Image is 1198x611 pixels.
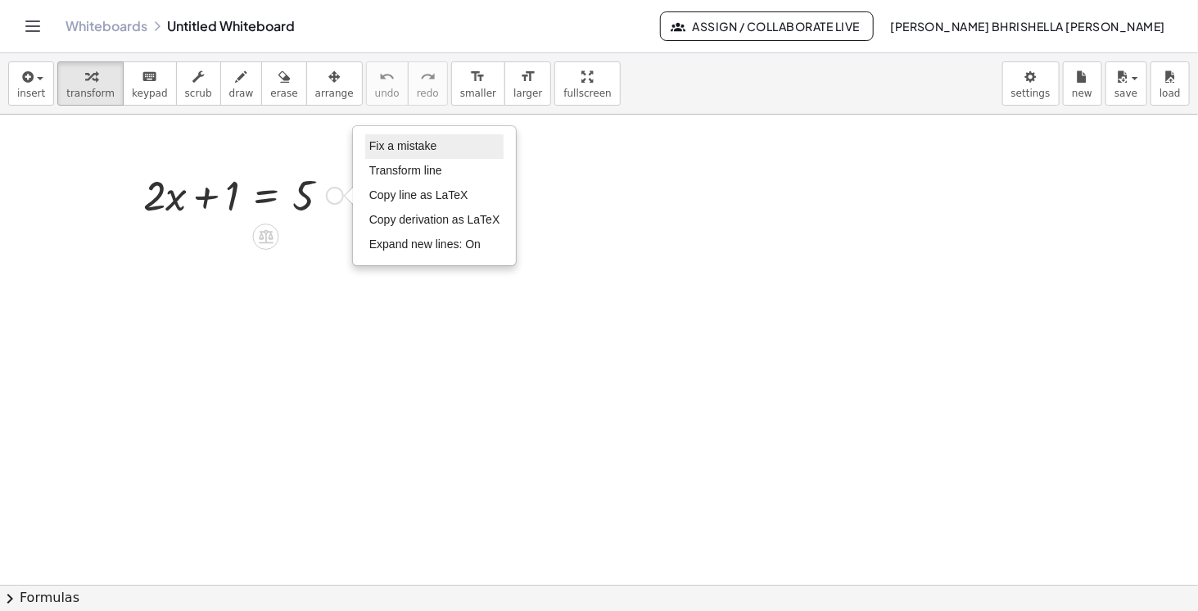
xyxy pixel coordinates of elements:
[1160,88,1181,99] span: load
[660,11,874,41] button: Assign / Collaborate Live
[8,61,54,106] button: insert
[554,61,620,106] button: fullscreen
[57,61,124,106] button: transform
[185,88,212,99] span: scrub
[66,18,147,34] a: Whiteboards
[451,61,505,106] button: format_sizesmaller
[890,19,1165,34] span: [PERSON_NAME] BHRISHELLA [PERSON_NAME]
[520,67,536,87] i: format_size
[142,67,157,87] i: keyboard
[369,164,442,177] span: Transform line
[20,13,46,39] button: Toggle navigation
[470,67,486,87] i: format_size
[306,61,363,106] button: arrange
[270,88,297,99] span: erase
[369,139,436,152] span: Fix a mistake
[504,61,551,106] button: format_sizelarger
[315,88,354,99] span: arrange
[123,61,177,106] button: keyboardkeypad
[420,67,436,87] i: redo
[366,61,409,106] button: undoundo
[417,88,439,99] span: redo
[176,61,221,106] button: scrub
[261,61,306,106] button: erase
[1063,61,1102,106] button: new
[379,67,395,87] i: undo
[369,238,481,251] span: Expand new lines: On
[369,188,468,201] span: Copy line as LaTeX
[674,19,860,34] span: Assign / Collaborate Live
[1002,61,1060,106] button: settings
[460,88,496,99] span: smaller
[408,61,448,106] button: redoredo
[220,61,263,106] button: draw
[375,88,400,99] span: undo
[1105,61,1147,106] button: save
[253,224,279,250] div: Apply the same math to both sides of the equation
[132,88,168,99] span: keypad
[229,88,254,99] span: draw
[17,88,45,99] span: insert
[513,88,542,99] span: larger
[369,213,500,226] span: Copy derivation as LaTeX
[877,11,1178,41] button: [PERSON_NAME] BHRISHELLA [PERSON_NAME]
[1011,88,1051,99] span: settings
[1072,88,1092,99] span: new
[1151,61,1190,106] button: load
[563,88,611,99] span: fullscreen
[66,88,115,99] span: transform
[1114,88,1137,99] span: save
